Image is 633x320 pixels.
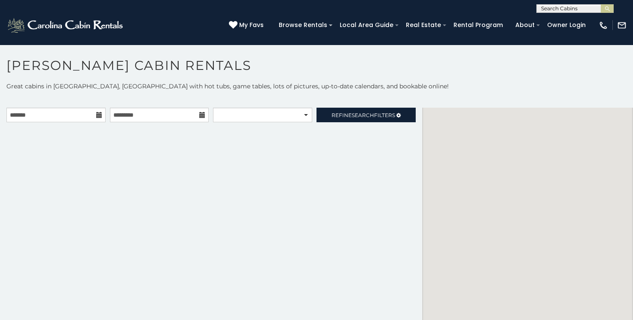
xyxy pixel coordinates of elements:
a: About [511,18,539,32]
a: Real Estate [402,18,445,32]
a: RefineSearchFilters [316,108,416,122]
span: My Favs [239,21,264,30]
a: My Favs [229,21,266,30]
a: Rental Program [449,18,507,32]
img: White-1-2.png [6,17,125,34]
a: Owner Login [543,18,590,32]
span: Refine Filters [332,112,395,118]
img: phone-regular-white.png [599,21,608,30]
a: Browse Rentals [274,18,332,32]
span: Search [352,112,374,118]
img: mail-regular-white.png [617,21,627,30]
a: Local Area Guide [335,18,398,32]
